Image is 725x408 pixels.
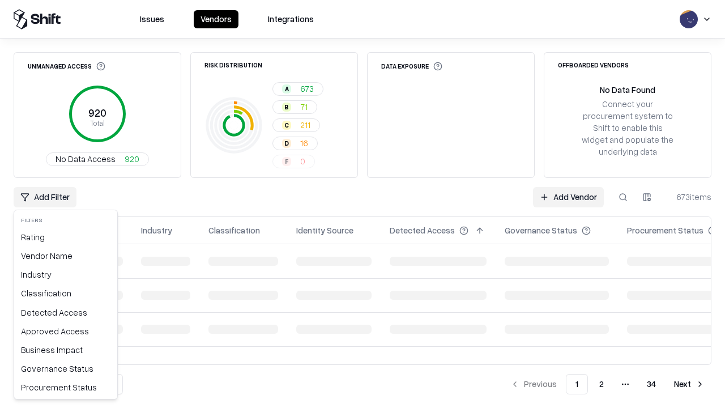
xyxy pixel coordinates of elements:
[16,246,115,265] div: Vendor Name
[16,265,115,284] div: Industry
[16,303,115,322] div: Detected Access
[16,228,115,246] div: Rating
[14,210,118,399] div: Add Filter
[16,341,115,359] div: Business Impact
[16,359,115,378] div: Governance Status
[16,212,115,228] div: Filters
[16,322,115,341] div: Approved Access
[16,284,115,303] div: Classification
[16,378,115,397] div: Procurement Status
